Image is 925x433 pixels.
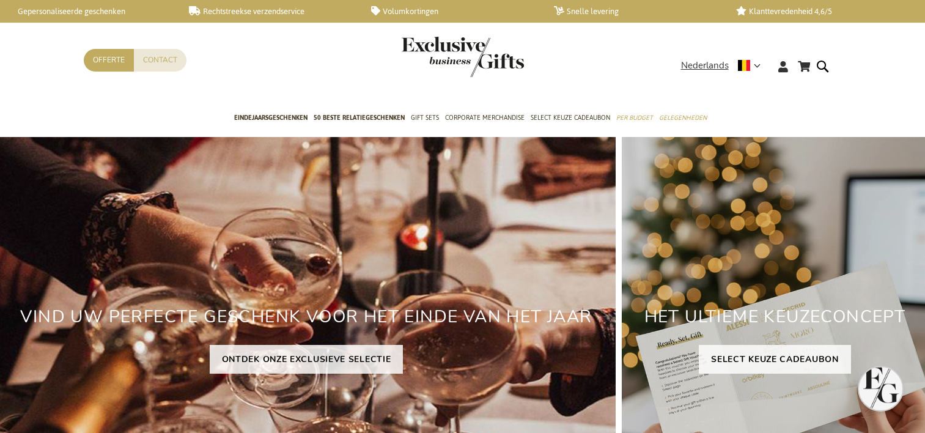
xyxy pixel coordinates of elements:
a: Klanttevredenheid 4,6/5 [736,6,899,17]
a: Snelle levering [554,6,717,17]
a: SELECT KEUZE CADEAUBON [699,345,850,374]
a: Contact [134,49,186,72]
span: Eindejaarsgeschenken [234,111,308,124]
a: ONTDEK ONZE EXCLUSIEVE SELECTIE [210,345,404,374]
a: Gepersonaliseerde geschenken [6,6,169,17]
span: Gift Sets [411,111,439,124]
span: Select Keuze Cadeaubon [531,111,610,124]
a: store logo [402,37,463,77]
a: Volumkortingen [371,6,534,17]
a: Rechtstreekse verzendservice [189,6,352,17]
span: Corporate Merchandise [445,111,525,124]
div: Nederlands [681,59,768,73]
img: Exclusive Business gifts logo [402,37,524,77]
span: Per Budget [616,111,653,124]
span: 50 beste relatiegeschenken [314,111,405,124]
span: Gelegenheden [659,111,707,124]
span: Nederlands [681,59,729,73]
a: Offerte [84,49,134,72]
